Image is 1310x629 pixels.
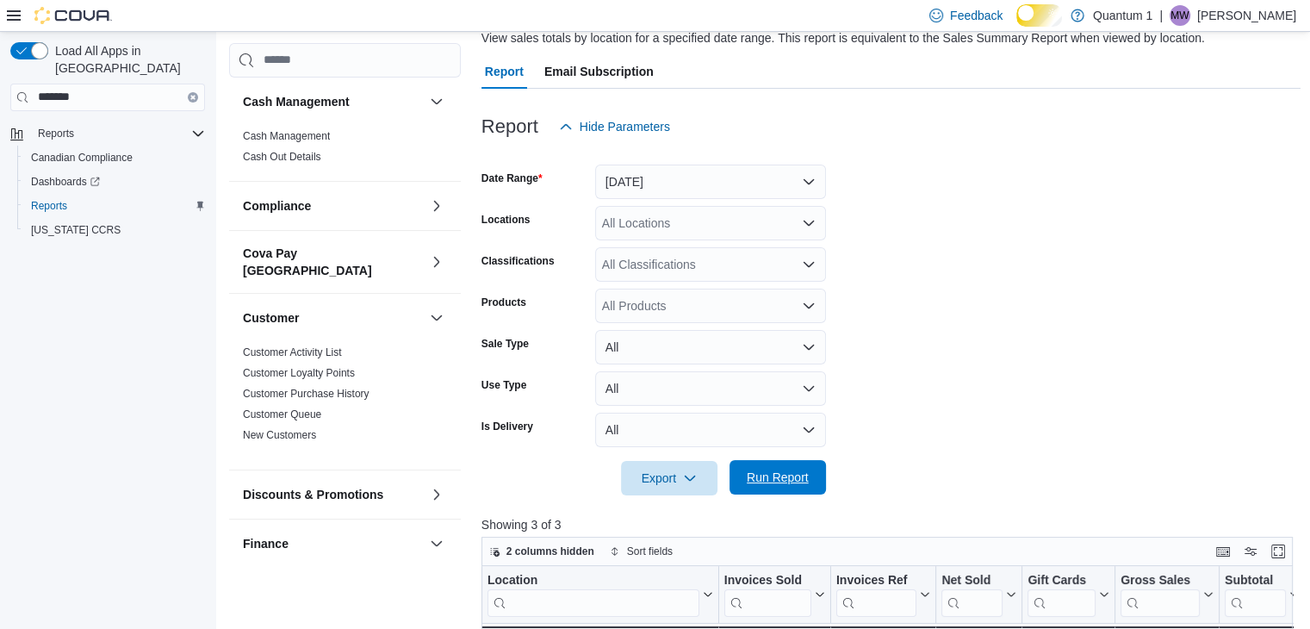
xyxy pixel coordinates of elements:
span: Hide Parameters [580,118,670,135]
span: Customer Purchase History [243,387,369,401]
label: Sale Type [481,337,529,351]
div: Net Sold [941,572,1003,616]
div: Invoices Ref [836,572,916,616]
button: Gross Sales [1121,572,1214,616]
button: Net Sold [941,572,1016,616]
span: Cash Management [243,129,330,143]
button: Run Report [730,460,826,495]
button: Open list of options [802,216,816,230]
button: Finance [243,535,423,552]
img: Cova [34,7,112,24]
a: New Customers [243,429,316,441]
span: MW [1170,5,1189,26]
span: 2 columns hidden [506,545,594,558]
div: Gift Card Sales [1028,572,1096,616]
button: Sort fields [603,541,680,562]
h3: Discounts & Promotions [243,486,383,503]
span: Run Report [747,469,809,486]
span: Customer Queue [243,408,321,421]
div: Michael Wuest [1170,5,1190,26]
label: Classifications [481,254,555,268]
div: View sales totals by location for a specified date range. This report is equivalent to the Sales ... [481,29,1205,47]
button: Reports [17,194,212,218]
button: Discounts & Promotions [426,484,447,505]
div: Invoices Sold [724,572,811,589]
button: Export [621,461,717,495]
a: Reports [24,196,74,216]
button: Display options [1240,541,1261,562]
label: Products [481,296,526,309]
label: Use Type [481,378,526,392]
button: All [595,413,826,447]
span: Cash Out Details [243,150,321,164]
button: Reports [31,123,81,144]
span: Dashboards [24,171,205,192]
p: | [1159,5,1163,26]
button: 2 columns hidden [482,541,601,562]
a: Customer Activity List [243,346,342,358]
div: Location [487,572,699,616]
nav: Complex example [10,115,205,287]
button: Enter fullscreen [1268,541,1288,562]
button: Cova Pay [GEOGRAPHIC_DATA] [243,245,423,279]
button: All [595,330,826,364]
span: Sort fields [627,545,673,558]
span: [US_STATE] CCRS [31,223,121,237]
span: Report [485,54,524,89]
button: Gift Cards [1028,572,1109,616]
span: Reports [24,196,205,216]
label: Locations [481,213,531,227]
a: Dashboards [17,170,212,194]
p: Quantum 1 [1093,5,1152,26]
button: Compliance [426,196,447,216]
div: Subtotal [1225,572,1286,589]
button: Location [487,572,713,616]
a: Cash Out Details [243,151,321,163]
div: Gift Cards [1028,572,1096,589]
p: [PERSON_NAME] [1197,5,1296,26]
button: Open list of options [802,299,816,313]
div: Net Sold [941,572,1003,589]
button: All [595,371,826,406]
span: Customer Loyalty Points [243,366,355,380]
span: Dashboards [31,175,100,189]
button: Cash Management [243,93,423,110]
button: Invoices Sold [724,572,825,616]
span: Export [631,461,707,495]
button: [DATE] [595,165,826,199]
span: Feedback [950,7,1003,24]
h3: Compliance [243,197,311,215]
a: Dashboards [24,171,107,192]
span: Reports [31,123,205,144]
button: Subtotal [1225,572,1300,616]
div: Cash Management [229,126,461,181]
button: Finance [426,533,447,554]
span: Email Subscription [544,54,654,89]
h3: Report [481,116,538,137]
span: Load All Apps in [GEOGRAPHIC_DATA] [48,42,205,77]
label: Date Range [481,171,543,185]
a: Canadian Compliance [24,147,140,168]
span: New Customers [243,428,316,442]
button: Customer [426,308,447,328]
div: Invoices Ref [836,572,916,589]
div: Invoices Sold [724,572,811,616]
div: Customer [229,342,461,470]
h3: Cash Management [243,93,350,110]
button: Hide Parameters [552,109,677,144]
input: Dark Mode [1016,4,1062,27]
button: Keyboard shortcuts [1213,541,1233,562]
div: Subtotal [1225,572,1286,616]
span: Dark Mode [1016,27,1017,28]
span: Washington CCRS [24,220,205,240]
h3: Finance [243,535,289,552]
span: Canadian Compliance [24,147,205,168]
a: Customer Queue [243,408,321,420]
button: Invoices Ref [836,572,930,616]
span: Customer Activity List [243,346,342,359]
button: Reports [3,121,212,146]
button: Clear input [188,92,198,103]
button: Discounts & Promotions [243,486,423,503]
p: Showing 3 of 3 [481,516,1301,533]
